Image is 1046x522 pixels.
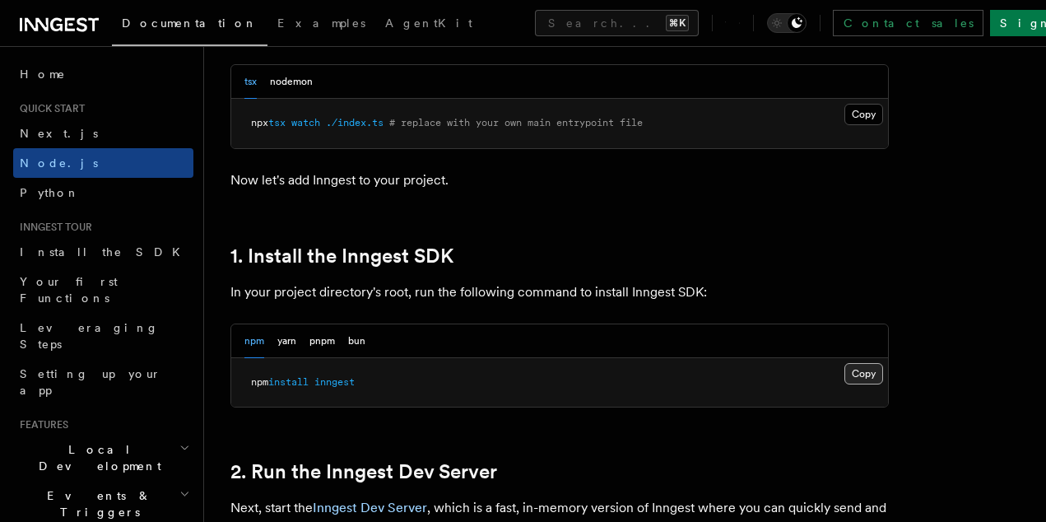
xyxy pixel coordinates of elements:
button: nodemon [270,65,313,99]
p: In your project directory's root, run the following command to install Inngest SDK: [230,281,889,304]
a: 1. Install the Inngest SDK [230,245,453,268]
span: tsx [268,117,286,128]
a: Node.js [13,148,193,178]
a: AgentKit [375,5,482,44]
span: watch [291,117,320,128]
a: 2. Run the Inngest Dev Server [230,460,497,483]
button: Copy [844,104,883,125]
kbd: ⌘K [666,15,689,31]
span: Install the SDK [20,245,190,259]
button: npm [244,324,264,358]
a: Inngest Dev Server [313,500,427,515]
button: Search...⌘K [535,10,699,36]
a: Examples [267,5,375,44]
span: npx [251,117,268,128]
span: Features [13,418,68,431]
a: Documentation [112,5,267,46]
button: tsx [244,65,257,99]
span: Setting up your app [20,367,161,397]
span: Your first Functions [20,275,118,305]
span: Inngest tour [13,221,92,234]
button: yarn [277,324,296,358]
span: Documentation [122,16,258,30]
a: Home [13,59,193,89]
span: Node.js [20,156,98,170]
span: install [268,376,309,388]
span: Quick start [13,102,85,115]
p: Now let's add Inngest to your project. [230,169,889,192]
button: Copy [844,363,883,385]
span: Local Development [13,441,179,474]
span: Python [20,186,80,199]
a: Contact sales [833,10,983,36]
span: Events & Triggers [13,487,179,520]
a: Install the SDK [13,237,193,267]
span: Next.js [20,127,98,140]
button: Toggle dark mode [767,13,807,33]
button: bun [348,324,365,358]
span: Leveraging Steps [20,321,159,351]
span: Home [20,66,66,82]
span: AgentKit [385,16,472,30]
button: pnpm [309,324,335,358]
a: Your first Functions [13,267,193,313]
span: # replace with your own main entrypoint file [389,117,643,128]
span: ./index.ts [326,117,384,128]
a: Setting up your app [13,359,193,405]
span: npm [251,376,268,388]
button: Local Development [13,435,193,481]
a: Python [13,178,193,207]
a: Next.js [13,119,193,148]
span: inngest [314,376,355,388]
a: Leveraging Steps [13,313,193,359]
span: Examples [277,16,365,30]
